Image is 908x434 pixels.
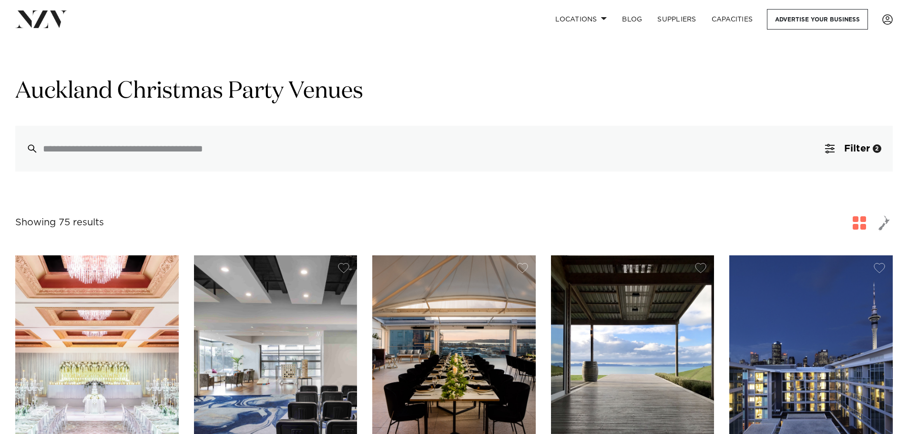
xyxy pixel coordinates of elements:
a: SUPPLIERS [650,9,704,30]
img: nzv-logo.png [15,10,67,28]
div: 2 [873,144,881,153]
a: BLOG [614,9,650,30]
a: Capacities [704,9,761,30]
span: Filter [844,144,870,153]
div: Showing 75 results [15,215,104,230]
a: Advertise your business [767,9,868,30]
h1: Auckland Christmas Party Venues [15,77,893,107]
button: Filter2 [814,126,893,172]
a: Locations [548,9,614,30]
